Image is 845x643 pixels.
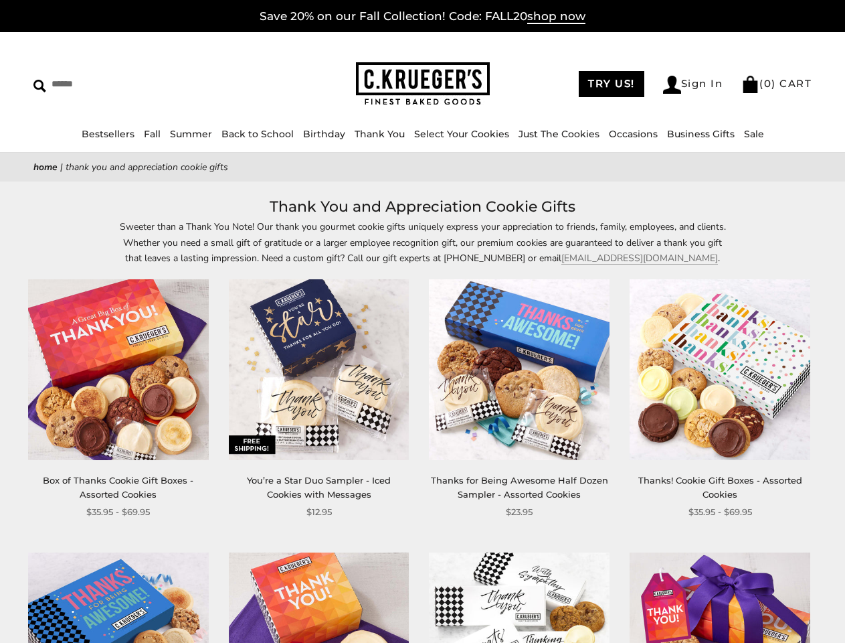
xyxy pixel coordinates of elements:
span: $35.95 - $69.95 [86,505,150,519]
img: Thanks for Being Awesome Half Dozen Sampler - Assorted Cookies [429,279,609,460]
nav: breadcrumbs [33,159,812,175]
a: Select Your Cookies [414,128,509,140]
img: Account [663,76,681,94]
a: TRY US! [579,71,644,97]
input: Search [33,74,211,94]
a: Save 20% on our Fall Collection! Code: FALL20shop now [260,9,585,24]
a: Thanks for Being Awesome Half Dozen Sampler - Assorted Cookies [431,475,608,500]
a: [EMAIL_ADDRESS][DOMAIN_NAME] [561,252,718,265]
a: Thank You [355,128,405,140]
span: $12.95 [306,505,332,519]
a: Thanks! Cookie Gift Boxes - Assorted Cookies [638,475,802,500]
a: (0) CART [741,77,812,90]
a: Just The Cookies [519,128,599,140]
iframe: Sign Up via Text for Offers [11,592,138,632]
span: $35.95 - $69.95 [688,505,752,519]
span: | [60,161,63,173]
span: $23.95 [506,505,533,519]
p: Sweeter than a Thank You Note! Our thank you gourmet cookie gifts uniquely express your appreciat... [115,219,731,265]
a: Box of Thanks Cookie Gift Boxes - Assorted Cookies [43,475,193,500]
a: Home [33,161,58,173]
a: Bestsellers [82,128,134,140]
span: shop now [527,9,585,24]
a: Back to School [221,128,294,140]
a: Fall [144,128,161,140]
img: Box of Thanks Cookie Gift Boxes - Assorted Cookies [28,279,209,460]
a: Sign In [663,76,723,94]
img: Search [33,80,46,92]
img: You’re a Star Duo Sampler - Iced Cookies with Messages [229,279,409,460]
a: Business Gifts [667,128,735,140]
img: Bag [741,76,759,93]
span: Thank You and Appreciation Cookie Gifts [66,161,228,173]
img: C.KRUEGER'S [356,62,490,106]
span: 0 [764,77,772,90]
a: Summer [170,128,212,140]
h1: Thank You and Appreciation Cookie Gifts [54,195,791,219]
a: You’re a Star Duo Sampler - Iced Cookies with Messages [247,475,391,500]
a: Occasions [609,128,658,140]
a: Birthday [303,128,345,140]
a: Sale [744,128,764,140]
img: Thanks! Cookie Gift Boxes - Assorted Cookies [630,279,810,460]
